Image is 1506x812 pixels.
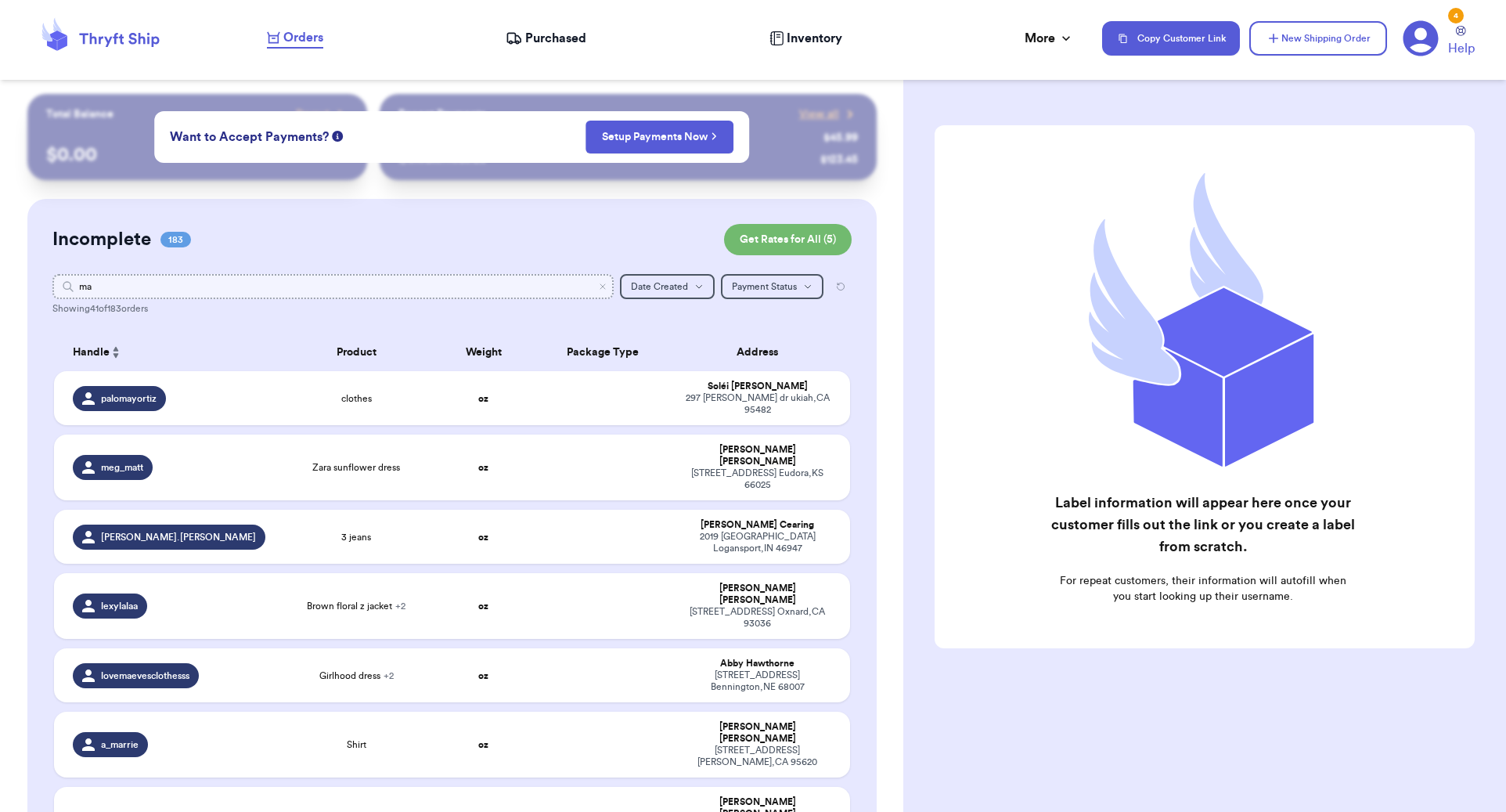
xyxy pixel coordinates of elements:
[160,232,191,247] span: 183
[1448,39,1475,58] span: Help
[602,129,717,145] a: Setup Payments Now
[1403,20,1439,56] a: 4
[307,600,405,612] span: Brown floral z jacket
[73,345,110,361] span: Handle
[684,467,831,491] div: [STREET_ADDRESS] Eudora , KS 66025
[823,130,858,146] div: $ 45.99
[296,106,330,122] span: Payout
[1025,29,1074,48] div: More
[684,606,831,630] div: [STREET_ADDRESS] Oxnard , CA 93036
[384,671,394,680] span: + 2
[296,106,348,122] a: Payout
[1448,26,1475,58] a: Help
[830,274,852,299] button: Reset all filters
[276,334,435,371] th: Product
[799,106,858,122] a: View all
[684,658,831,669] div: Abby Hawthorne
[1102,21,1240,56] button: Copy Customer Link
[101,531,256,543] span: [PERSON_NAME].[PERSON_NAME]
[312,461,400,474] span: Zara sunflower dress
[684,531,831,554] div: 2019 [GEOGRAPHIC_DATA] Logansport , IN 46947
[684,745,831,768] div: [STREET_ADDRESS] [PERSON_NAME] , CA 95620
[478,394,488,403] strong: oz
[52,302,852,315] div: Showing 41 of 183 orders
[478,740,488,749] strong: oz
[101,600,138,612] span: lexylalaa
[101,392,157,405] span: palomayortiz
[1050,573,1356,604] p: For repeat customers, their information will autofill when you start looking up their username.
[1249,21,1387,56] button: New Shipping Order
[631,282,688,291] span: Date Created
[1448,8,1464,23] div: 4
[684,444,831,467] div: [PERSON_NAME] [PERSON_NAME]
[101,738,139,751] span: a_marrie
[341,531,371,543] span: 3 jeans
[769,29,842,48] a: Inventory
[620,274,715,299] button: Date Created
[110,343,122,362] button: Sort ascending
[478,463,488,472] strong: oz
[1050,492,1356,558] h2: Label information will appear here once your customer fills out the link or you create a label fr...
[684,519,831,531] div: [PERSON_NAME] Cearing
[283,28,323,47] span: Orders
[684,583,831,606] div: [PERSON_NAME] [PERSON_NAME]
[341,392,372,405] span: clothes
[46,143,348,168] p: $ 0.00
[101,669,189,682] span: lovemaevesclothesss
[478,671,488,680] strong: oz
[675,334,850,371] th: Address
[52,227,151,252] h2: Incomplete
[799,106,839,122] span: View all
[46,106,113,122] p: Total Balance
[732,282,797,291] span: Payment Status
[598,282,607,291] button: Clear search
[478,601,488,611] strong: oz
[525,29,586,48] span: Purchased
[787,29,842,48] span: Inventory
[52,274,614,299] input: Search
[684,381,831,392] div: Soléi [PERSON_NAME]
[585,121,733,153] button: Setup Payments Now
[319,669,394,682] span: Girlhood dress
[478,532,488,542] strong: oz
[170,128,329,146] span: Want to Accept Payments?
[436,334,531,371] th: Weight
[684,392,831,416] div: 297 [PERSON_NAME] dr ukiah , CA 95482
[398,106,485,122] p: Recent Payments
[347,738,366,751] span: Shirt
[506,29,586,48] a: Purchased
[820,152,858,168] div: $ 123.45
[395,601,405,611] span: + 2
[721,274,823,299] button: Payment Status
[724,224,852,255] button: Get Rates for All (5)
[684,669,831,693] div: [STREET_ADDRESS] Bennington , NE 68007
[267,28,323,49] a: Orders
[684,721,831,745] div: [PERSON_NAME] [PERSON_NAME]
[531,334,675,371] th: Package Type
[101,461,143,474] span: meg_matt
